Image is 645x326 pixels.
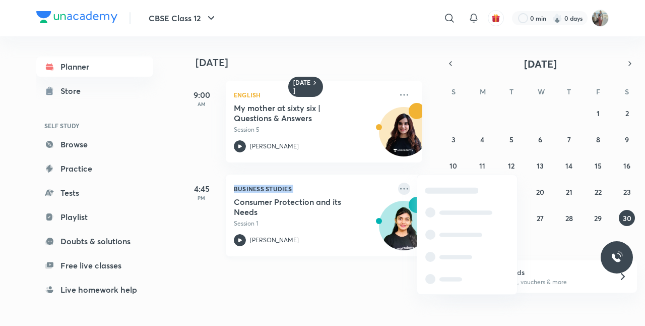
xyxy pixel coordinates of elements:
span: [DATE] [524,57,557,71]
abbr: Monday [480,87,486,96]
abbr: August 6, 2025 [538,135,542,144]
abbr: August 20, 2025 [536,187,544,197]
a: Live homework help [36,280,153,300]
abbr: August 12, 2025 [508,161,514,171]
abbr: August 27, 2025 [537,213,544,223]
img: ttu [611,251,623,263]
abbr: Saturday [625,87,629,96]
button: August 1, 2025 [590,105,606,121]
abbr: August 5, 2025 [509,135,513,144]
h6: Refer friends [482,267,606,278]
abbr: Thursday [567,87,571,96]
abbr: August 9, 2025 [625,135,629,144]
button: [DATE] [458,57,623,71]
button: August 12, 2025 [503,157,520,174]
div: Store [60,85,87,97]
abbr: August 22, 2025 [595,187,602,197]
abbr: August 8, 2025 [596,135,600,144]
img: Avatar [379,113,428,161]
img: Company Logo [36,11,117,23]
p: [PERSON_NAME] [250,142,299,151]
a: Tests [36,183,153,203]
button: August 14, 2025 [561,157,577,174]
a: Planner [36,57,153,77]
p: English [234,89,392,101]
a: Browse [36,134,153,154]
button: August 15, 2025 [590,157,606,174]
a: Doubts & solutions [36,231,153,251]
button: August 21, 2025 [561,184,577,200]
button: August 6, 2025 [532,131,548,147]
abbr: August 1, 2025 [597,108,600,118]
h5: 4:45 [181,183,222,195]
button: August 22, 2025 [590,184,606,200]
button: August 5, 2025 [503,131,520,147]
abbr: August 11, 2025 [479,161,485,171]
abbr: Sunday [451,87,456,96]
button: August 23, 2025 [619,184,635,200]
h6: SELF STUDY [36,117,153,134]
a: Company Logo [36,11,117,26]
abbr: August 10, 2025 [449,161,457,171]
p: Session 1 [234,219,392,228]
a: Practice [36,158,153,179]
a: Store [36,81,153,101]
button: August 29, 2025 [590,210,606,226]
button: August 8, 2025 [590,131,606,147]
button: August 7, 2025 [561,131,577,147]
abbr: August 29, 2025 [594,213,602,223]
abbr: August 21, 2025 [566,187,572,197]
abbr: August 15, 2025 [595,161,602,171]
abbr: August 14, 2025 [565,161,572,171]
h5: Consumer Protection and its Needs [234,197,359,217]
abbr: August 23, 2025 [623,187,631,197]
button: August 10, 2025 [445,157,462,174]
button: August 11, 2025 [474,157,490,174]
a: Free live classes [36,255,153,276]
button: August 16, 2025 [619,157,635,174]
abbr: August 3, 2025 [451,135,456,144]
button: August 28, 2025 [561,210,577,226]
button: CBSE Class 12 [143,8,223,28]
abbr: August 7, 2025 [567,135,571,144]
abbr: Wednesday [538,87,545,96]
p: Session 5 [234,125,392,134]
button: August 9, 2025 [619,131,635,147]
p: Win a laptop, vouchers & more [482,278,606,287]
button: avatar [488,10,504,26]
h5: My mother at sixty six | Questions & Answers [234,103,359,123]
button: August 2, 2025 [619,105,635,121]
button: August 20, 2025 [532,184,548,200]
abbr: August 2, 2025 [625,108,629,118]
abbr: August 4, 2025 [480,135,484,144]
abbr: Friday [596,87,600,96]
abbr: August 13, 2025 [537,161,544,171]
h6: [DATE] [293,79,311,95]
p: PM [181,195,222,201]
button: August 13, 2025 [532,157,548,174]
p: Business Studies [234,183,392,195]
img: Avatar [379,206,428,255]
img: streak [552,13,562,23]
abbr: August 30, 2025 [623,213,631,223]
img: Harshi Singh [592,10,609,27]
p: [PERSON_NAME] [250,236,299,245]
h4: [DATE] [196,57,432,69]
button: August 27, 2025 [532,210,548,226]
abbr: August 16, 2025 [623,161,630,171]
p: AM [181,101,222,107]
button: August 4, 2025 [474,131,490,147]
img: avatar [491,14,500,23]
abbr: Tuesday [509,87,513,96]
abbr: August 28, 2025 [565,213,573,223]
a: Playlist [36,207,153,227]
button: August 30, 2025 [619,210,635,226]
h5: 9:00 [181,89,222,101]
button: August 3, 2025 [445,131,462,147]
